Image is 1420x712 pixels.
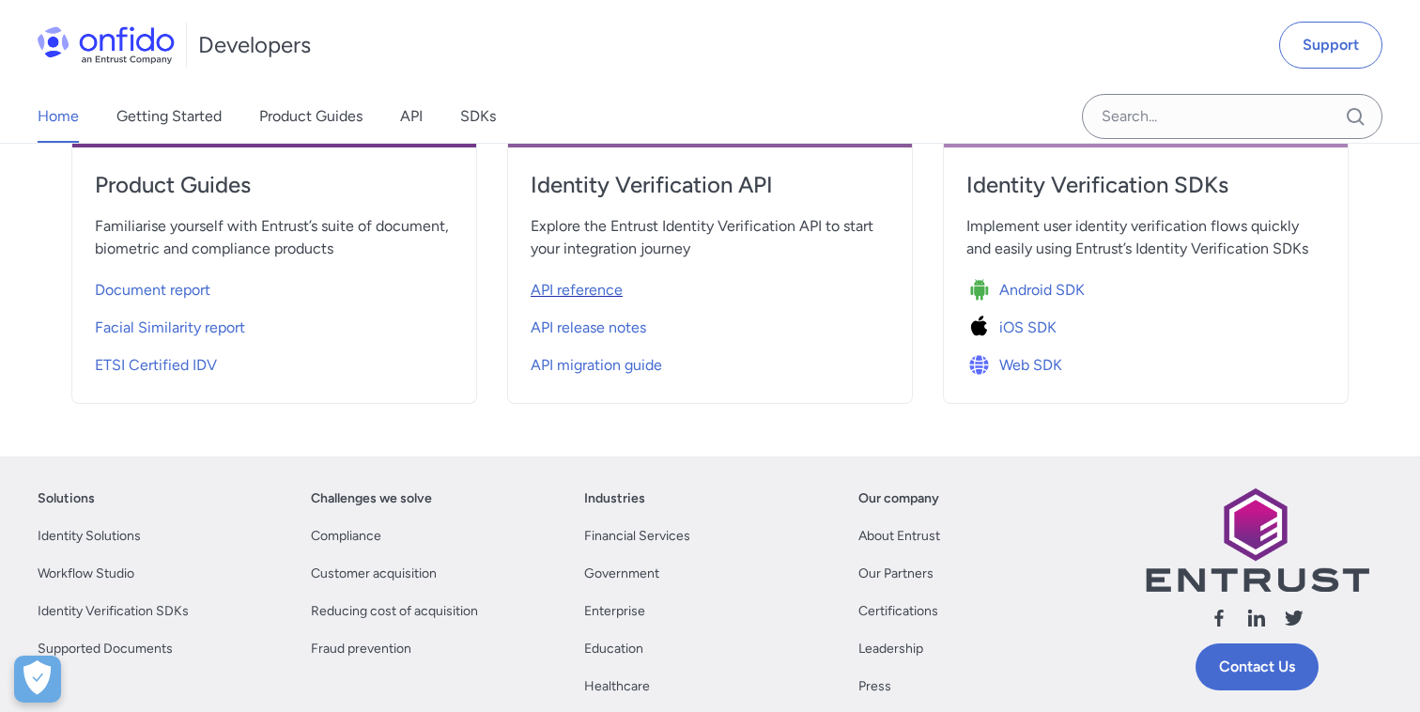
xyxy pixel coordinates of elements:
[966,170,1325,215] a: Identity Verification SDKs
[1283,607,1305,636] a: Follow us X (Twitter)
[966,215,1325,260] span: Implement user identity verification flows quickly and easily using Entrust’s Identity Verificati...
[1283,607,1305,629] svg: Follow us X (Twitter)
[38,26,175,64] img: Onfido Logo
[95,268,454,305] a: Document report
[38,525,141,548] a: Identity Solutions
[966,352,999,379] img: Icon Web SDK
[38,488,95,510] a: Solutions
[95,354,217,377] span: ETSI Certified IDV
[1082,94,1382,139] input: Onfido search input field
[311,600,478,623] a: Reducing cost of acquisition
[14,656,61,703] button: Open Preferences
[999,317,1057,339] span: iOS SDK
[531,305,889,343] a: API release notes
[531,170,889,200] h4: Identity Verification API
[584,563,659,585] a: Government
[38,563,134,585] a: Workflow Studio
[1245,607,1268,629] svg: Follow us linkedin
[858,488,939,510] a: Our company
[531,317,646,339] span: API release notes
[95,170,454,200] h4: Product Guides
[531,268,889,305] a: API reference
[966,170,1325,200] h4: Identity Verification SDKs
[966,305,1325,343] a: Icon iOS SDKiOS SDK
[311,525,381,548] a: Compliance
[38,90,79,143] a: Home
[1196,643,1319,690] a: Contact Us
[1245,607,1268,636] a: Follow us linkedin
[1279,22,1382,69] a: Support
[858,638,923,660] a: Leadership
[95,215,454,260] span: Familiarise yourself with Entrust’s suite of document, biometric and compliance products
[1208,607,1230,629] svg: Follow us facebook
[966,343,1325,380] a: Icon Web SDKWeb SDK
[584,525,690,548] a: Financial Services
[531,343,889,380] a: API migration guide
[95,170,454,215] a: Product Guides
[259,90,363,143] a: Product Guides
[531,215,889,260] span: Explore the Entrust Identity Verification API to start your integration journey
[311,638,411,660] a: Fraud prevention
[95,279,210,302] span: Document report
[858,675,891,698] a: Press
[460,90,496,143] a: SDKs
[95,317,245,339] span: Facial Similarity report
[999,354,1062,377] span: Web SDK
[1144,488,1369,592] img: Entrust logo
[584,488,645,510] a: Industries
[311,563,437,585] a: Customer acquisition
[311,488,432,510] a: Challenges we solve
[38,638,173,660] a: Supported Documents
[531,170,889,215] a: Identity Verification API
[966,277,999,303] img: Icon Android SDK
[584,675,650,698] a: Healthcare
[400,90,423,143] a: API
[584,600,645,623] a: Enterprise
[858,525,940,548] a: About Entrust
[584,638,643,660] a: Education
[999,279,1085,302] span: Android SDK
[858,563,934,585] a: Our Partners
[95,305,454,343] a: Facial Similarity report
[858,600,938,623] a: Certifications
[531,354,662,377] span: API migration guide
[966,315,999,341] img: Icon iOS SDK
[95,343,454,380] a: ETSI Certified IDV
[1208,607,1230,636] a: Follow us facebook
[198,30,311,60] h1: Developers
[531,279,623,302] span: API reference
[38,600,189,623] a: Identity Verification SDKs
[116,90,222,143] a: Getting Started
[966,268,1325,305] a: Icon Android SDKAndroid SDK
[14,656,61,703] div: Cookie Preferences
